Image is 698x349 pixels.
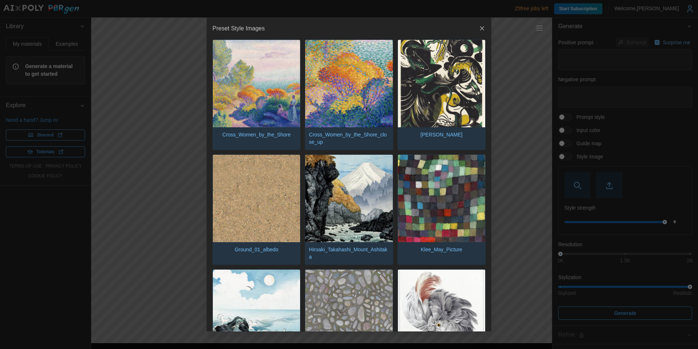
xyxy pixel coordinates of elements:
img: Franz_Marc_Genesis_II.jpg [398,40,485,127]
button: Ground_01_albedo.jpgGround_01_albedo [212,154,300,265]
img: Cross_Women_by_the_Shore.jpg [213,40,300,127]
button: Franz_Marc_Genesis_II.jpg[PERSON_NAME] [398,40,486,150]
button: Cross_Women_by_the_Shore_close_up.jpgCross_Women_by_the_Shore_close_up [305,40,393,150]
h2: Preset Style Images [212,26,265,31]
button: Hiroaki_Takahashi_Mount_Ashitaka.jpgHiroaki_Takahashi_Mount_Ashitaka [305,154,393,265]
p: Ground_01_albedo [231,242,282,257]
img: Cross_Women_by_the_Shore_close_up.jpg [305,40,392,127]
p: Cross_Women_by_the_Shore_close_up [305,127,392,150]
button: Klee_May_Picture.jpgKlee_May_Picture [398,154,486,265]
img: Ground_01_albedo.jpg [213,155,300,242]
p: [PERSON_NAME] [417,127,466,142]
p: Hiroaki_Takahashi_Mount_Ashitaka [305,242,392,264]
img: Hiroaki_Takahashi_Mount_Ashitaka.jpg [305,155,392,242]
img: Klee_May_Picture.jpg [398,155,485,242]
p: Klee_May_Picture [417,242,466,257]
button: Cross_Women_by_the_Shore.jpgCross_Women_by_the_Shore [212,40,300,150]
p: Cross_Women_by_the_Shore [219,127,294,142]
